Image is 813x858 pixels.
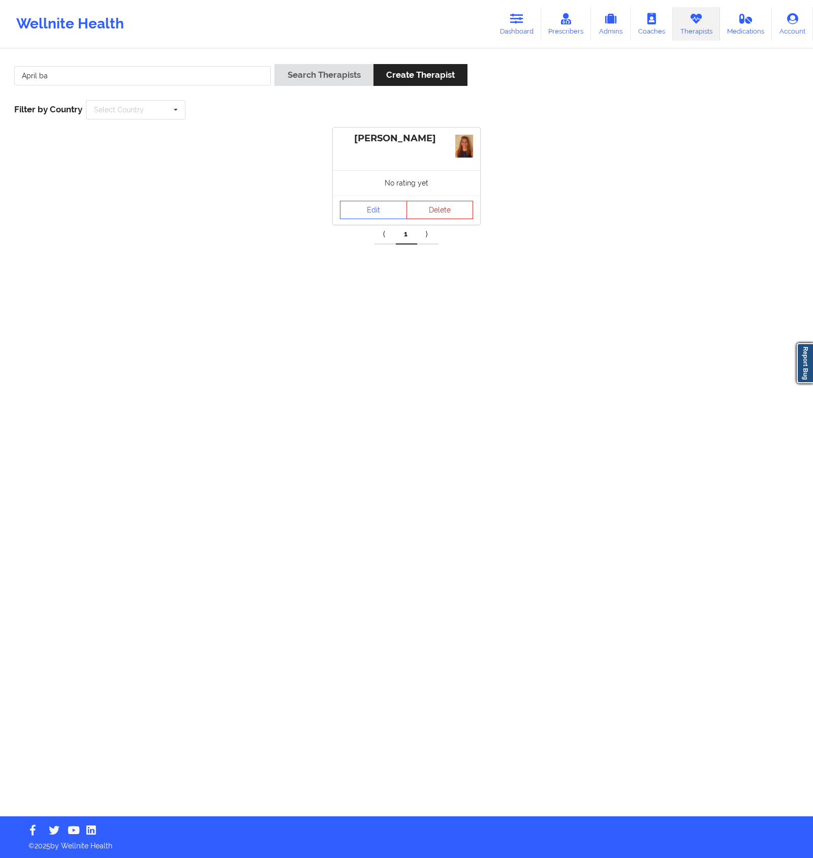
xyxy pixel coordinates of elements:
a: Account [772,7,813,41]
div: Pagination Navigation [374,224,439,244]
a: Dashboard [492,7,541,41]
a: 1 [396,224,417,244]
div: No rating yet [333,170,480,195]
button: Create Therapist [373,64,467,86]
a: Medications [720,7,772,41]
div: Select Country [94,106,144,113]
a: Previous item [374,224,396,244]
a: Coaches [631,7,673,41]
input: Search Keywords [14,66,271,85]
a: Admins [591,7,631,41]
button: Delete [407,201,474,219]
img: 653a5882-44f8-4133-b6a3-a8da37167cde_51c446c9-187a-4787-ad10-48de5bdd32b6IMG_6850.jpeg [455,135,473,158]
button: Search Therapists [274,64,373,86]
a: Report Bug [797,343,813,383]
a: Edit [340,201,407,219]
span: Filter by Country [14,104,82,114]
a: Prescribers [541,7,591,41]
div: [PERSON_NAME] [340,133,473,144]
a: Next item [417,224,439,244]
a: Therapists [673,7,720,41]
p: © 2025 by Wellnite Health [21,834,792,851]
